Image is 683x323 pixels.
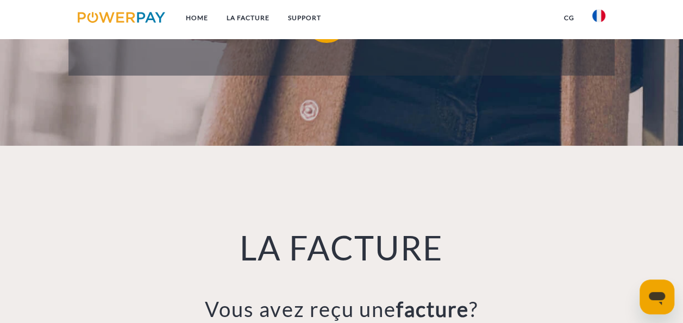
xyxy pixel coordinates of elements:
h3: Vous avez reçu une ? [77,296,606,322]
img: logo-powerpay.svg [78,12,165,23]
a: Support [279,8,330,28]
iframe: Bouton de lancement de la fenêtre de messagerie [640,279,674,314]
a: CG [554,8,583,28]
a: LA FACTURE [217,8,279,28]
h1: LA FACTURE [77,227,606,269]
a: Home [177,8,217,28]
img: fr [592,9,605,22]
b: facture [396,296,469,321]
